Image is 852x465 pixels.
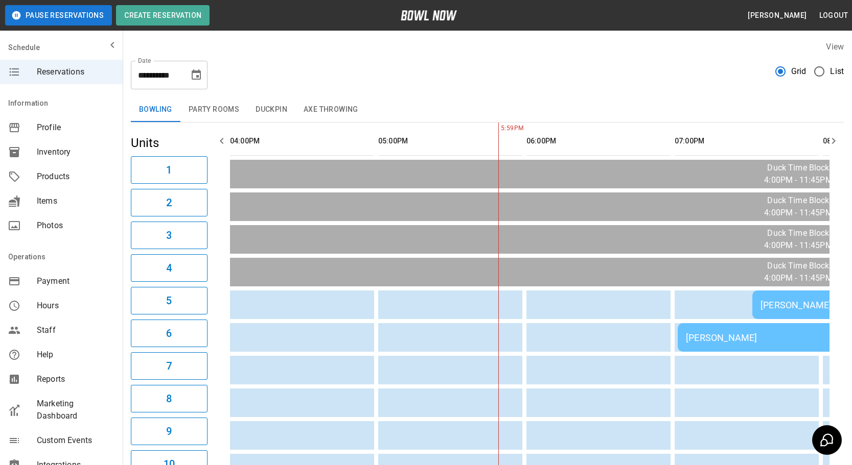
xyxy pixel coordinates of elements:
span: Inventory [37,146,114,158]
span: Help [37,349,114,361]
button: 4 [131,254,208,282]
button: Pause Reservations [5,5,112,26]
button: 9 [131,418,208,445]
span: Items [37,195,114,207]
h6: 6 [166,325,172,341]
h6: 3 [166,227,172,243]
h6: 1 [166,162,172,178]
h6: 4 [166,260,172,276]
span: Payment [37,275,114,287]
span: Reports [37,373,114,385]
button: 3 [131,222,208,249]
span: Reservations [37,66,114,78]
h6: 8 [166,390,172,407]
span: Marketing Dashboard [37,398,114,422]
span: Profile [37,121,114,134]
button: Choose date, selected date is Sep 26, 2025 [186,65,206,85]
h6: 2 [166,194,172,211]
div: inventory tabs [131,97,844,122]
span: List [830,65,844,78]
button: Party Rooms [180,97,247,122]
h6: 5 [166,292,172,309]
button: Create Reservation [116,5,210,26]
button: 2 [131,189,208,216]
label: View [826,42,844,52]
button: Axe Throwing [295,97,366,122]
button: 6 [131,320,208,347]
h6: 9 [166,423,172,439]
th: 04:00PM [230,127,374,156]
h6: 7 [166,358,172,374]
span: Staff [37,324,114,336]
span: Grid [791,65,807,78]
span: Custom Events [37,434,114,447]
span: Photos [37,219,114,232]
button: Duckpin [247,97,295,122]
th: 06:00PM [526,127,671,156]
img: logo [401,10,457,20]
th: 07:00PM [675,127,819,156]
button: 5 [131,287,208,314]
h5: Units [131,135,208,151]
span: 5:59PM [498,124,501,134]
span: Products [37,170,114,183]
button: [PERSON_NAME] [744,6,811,25]
button: 7 [131,352,208,380]
button: Bowling [131,97,180,122]
span: Hours [37,300,114,312]
button: 1 [131,156,208,184]
button: 8 [131,385,208,412]
button: Logout [815,6,852,25]
th: 05:00PM [378,127,522,156]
